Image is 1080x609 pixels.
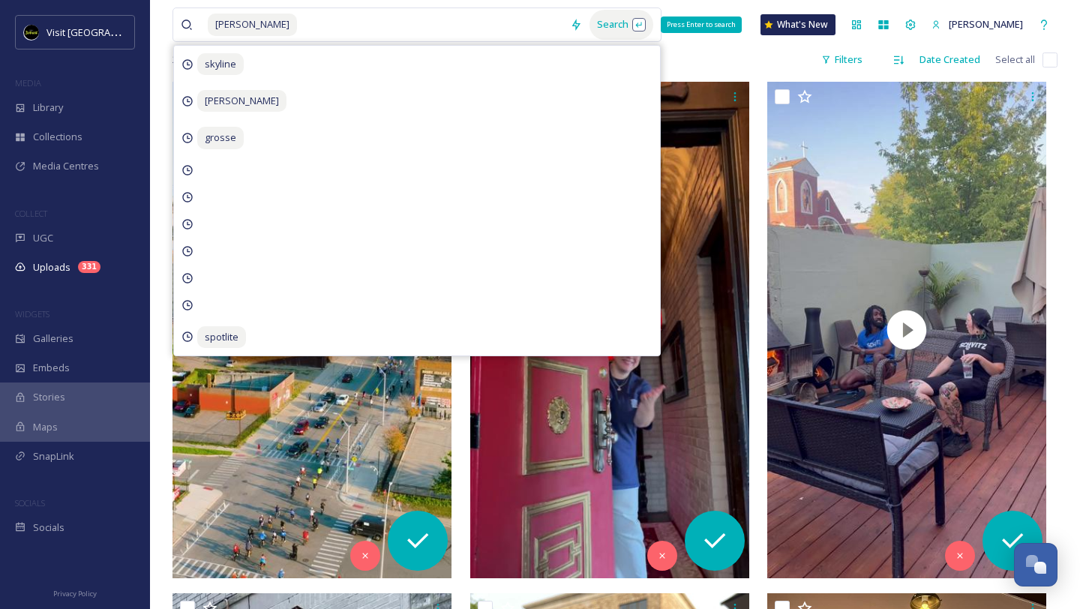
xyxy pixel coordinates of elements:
[995,52,1035,67] span: Select all
[15,497,45,508] span: SOCIALS
[15,308,49,319] span: WIDGETS
[33,331,73,346] span: Galleries
[924,10,1030,39] a: [PERSON_NAME]
[912,45,988,74] div: Date Created
[33,159,99,173] span: Media Centres
[949,17,1023,31] span: [PERSON_NAME]
[15,77,41,88] span: MEDIA
[33,231,53,245] span: UGC
[1014,543,1057,586] button: Open Chat
[33,361,70,375] span: Embeds
[33,449,74,463] span: SnapLink
[53,583,97,601] a: Privacy Policy
[197,127,244,148] span: grosse
[589,10,653,39] div: Search
[197,326,246,348] span: spotlite
[661,16,742,33] div: Press Enter to search
[33,420,58,434] span: Maps
[197,53,244,75] span: skyline
[15,208,47,219] span: COLLECT
[33,100,63,115] span: Library
[197,90,286,112] span: [PERSON_NAME]
[53,589,97,598] span: Privacy Policy
[172,52,213,67] span: 2315 file s
[24,25,39,40] img: VISIT%20DETROIT%20LOGO%20-%20BLACK%20BACKGROUND.png
[78,261,100,273] div: 331
[814,45,870,74] div: Filters
[46,25,163,39] span: Visit [GEOGRAPHIC_DATA]
[760,14,835,35] a: What's New
[33,130,82,144] span: Collections
[33,520,64,535] span: Socials
[767,82,1046,577] img: thumbnail
[33,260,70,274] span: Uploads
[172,82,451,577] img: thumbnail
[33,390,65,404] span: Stories
[208,13,297,35] span: [PERSON_NAME]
